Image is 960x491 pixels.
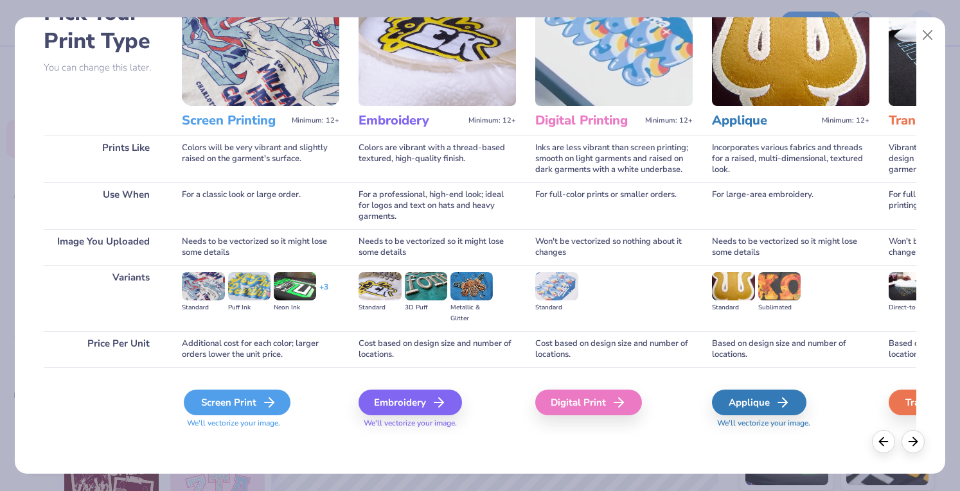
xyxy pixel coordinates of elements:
div: Cost based on design size and number of locations. [359,331,516,367]
div: Based on design size and number of locations. [712,331,869,367]
div: Standard [359,302,401,313]
div: Won't be vectorized so nothing about it changes [535,229,693,265]
div: Image You Uploaded [44,229,163,265]
img: Sublimated [758,272,801,300]
div: Digital Print [535,390,642,415]
div: 3D Puff [405,302,447,313]
img: Standard [535,272,578,300]
span: Minimum: 12+ [468,116,516,125]
div: Neon Ink [274,302,316,313]
div: Colors are vibrant with a thread-based textured, high-quality finish. [359,135,516,182]
span: We'll vectorize your image. [182,418,339,429]
div: Use When [44,182,163,229]
div: Price Per Unit [44,331,163,367]
div: For large-area embroidery. [712,182,869,229]
span: Minimum: 12+ [292,116,339,125]
div: Needs to be vectorized so it might lose some details [712,229,869,265]
div: Additional cost for each color; larger orders lower the unit price. [182,331,339,367]
div: + 3 [319,282,328,304]
span: Minimum: 12+ [645,116,693,125]
div: Standard [182,302,224,313]
img: Neon Ink [274,272,316,300]
div: For a professional, high-end look; ideal for logos and text on hats and heavy garments. [359,182,516,229]
div: Standard [535,302,578,313]
img: Standard [182,272,224,300]
img: Puff Ink [228,272,271,300]
h3: Applique [712,112,817,129]
div: For a classic look or large order. [182,182,339,229]
div: Colors will be very vibrant and slightly raised on the garment's surface. [182,135,339,182]
div: Cost based on design size and number of locations. [535,331,693,367]
div: Variants [44,265,163,331]
h3: Embroidery [359,112,463,129]
div: Needs to be vectorized so it might lose some details [182,229,339,265]
div: Screen Print [184,390,290,415]
img: 3D Puff [405,272,447,300]
div: Needs to be vectorized so it might lose some details [359,229,516,265]
img: Standard [712,272,754,300]
div: Sublimated [758,302,801,313]
span: We'll vectorize your image. [359,418,516,429]
span: Minimum: 12+ [822,116,869,125]
div: Applique [712,390,806,415]
div: Incorporates various fabrics and threads for a raised, multi-dimensional, textured look. [712,135,869,182]
div: Puff Ink [228,302,271,313]
div: Metallic & Glitter [450,302,493,324]
h3: Screen Printing [182,112,287,129]
div: Direct-to-film [889,302,931,313]
div: For full-color prints or smaller orders. [535,182,693,229]
span: We'll vectorize your image. [712,418,869,429]
div: Embroidery [359,390,462,415]
div: Prints Like [44,135,163,182]
p: You can change this later. [44,62,163,73]
div: Standard [712,302,754,313]
div: Inks are less vibrant than screen printing; smooth on light garments and raised on dark garments ... [535,135,693,182]
img: Direct-to-film [889,272,931,300]
img: Metallic & Glitter [450,272,493,300]
h3: Digital Printing [535,112,640,129]
img: Standard [359,272,401,300]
